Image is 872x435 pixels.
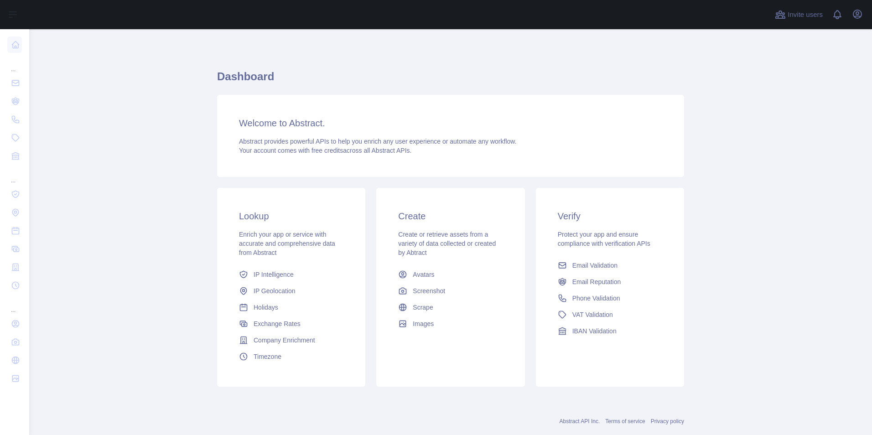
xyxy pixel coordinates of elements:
[572,294,620,303] span: Phone Validation
[554,306,666,323] a: VAT Validation
[560,418,600,425] a: Abstract API Inc.
[554,257,666,274] a: Email Validation
[788,10,823,20] span: Invite users
[572,277,621,286] span: Email Reputation
[239,147,411,154] span: Your account comes with across all Abstract APIs.
[254,352,281,361] span: Timezone
[7,295,22,314] div: ...
[254,319,301,328] span: Exchange Rates
[239,231,335,256] span: Enrich your app or service with accurate and comprehensive data from Abstract
[235,348,347,365] a: Timezone
[7,55,22,73] div: ...
[239,117,662,129] h3: Welcome to Abstract.
[217,69,684,91] h1: Dashboard
[7,166,22,184] div: ...
[398,231,496,256] span: Create or retrieve assets from a variety of data collected or created by Abtract
[413,303,433,312] span: Scrape
[235,316,347,332] a: Exchange Rates
[558,231,650,247] span: Protect your app and ensure compliance with verification APIs
[413,286,445,295] span: Screenshot
[554,290,666,306] a: Phone Validation
[254,336,315,345] span: Company Enrichment
[394,283,506,299] a: Screenshot
[572,310,613,319] span: VAT Validation
[413,270,434,279] span: Avatars
[605,418,645,425] a: Terms of service
[398,210,503,223] h3: Create
[554,323,666,339] a: IBAN Validation
[254,303,278,312] span: Holidays
[254,286,296,295] span: IP Geolocation
[394,266,506,283] a: Avatars
[239,210,343,223] h3: Lookup
[554,274,666,290] a: Email Reputation
[572,326,617,336] span: IBAN Validation
[235,283,347,299] a: IP Geolocation
[651,418,684,425] a: Privacy policy
[235,266,347,283] a: IP Intelligence
[235,299,347,316] a: Holidays
[239,138,517,145] span: Abstract provides powerful APIs to help you enrich any user experience or automate any workflow.
[254,270,294,279] span: IP Intelligence
[394,316,506,332] a: Images
[572,261,618,270] span: Email Validation
[311,147,343,154] span: free credits
[773,7,825,22] button: Invite users
[413,319,434,328] span: Images
[235,332,347,348] a: Company Enrichment
[394,299,506,316] a: Scrape
[558,210,662,223] h3: Verify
